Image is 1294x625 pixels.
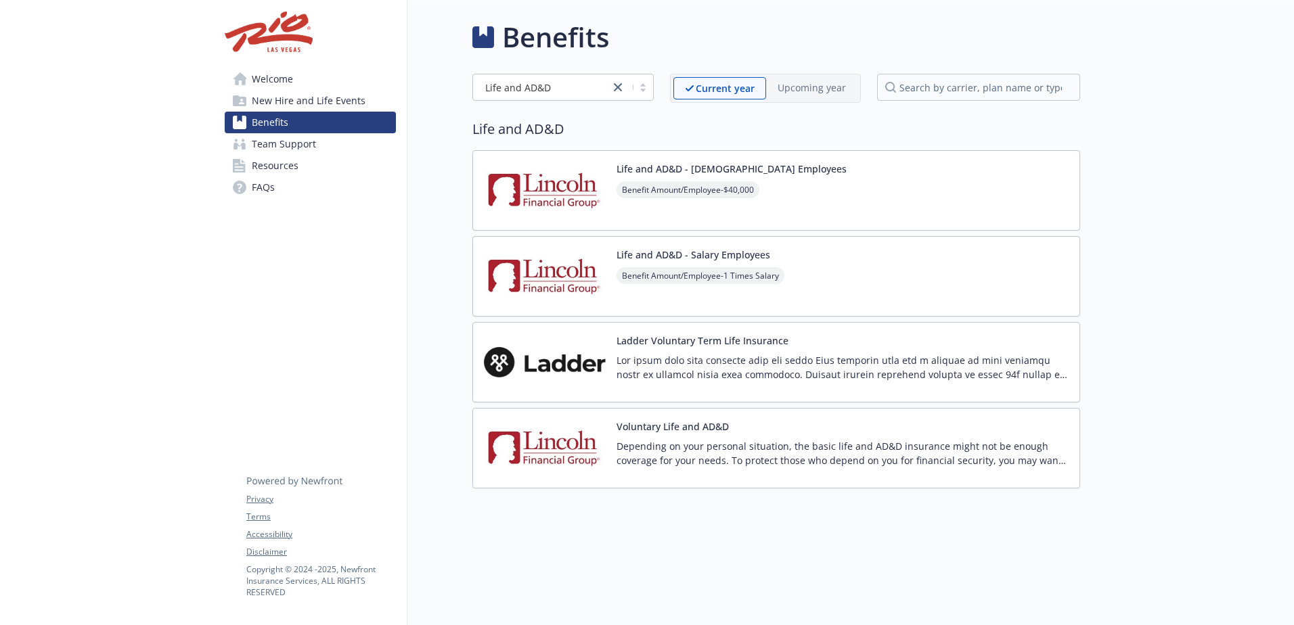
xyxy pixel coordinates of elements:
a: Privacy [246,493,395,505]
p: Lor ipsum dolo sita consecte adip eli seddo Eius temporin utla etd m aliquae ad mini veniamqu nos... [617,353,1069,381]
img: Lincoln Financial Group carrier logo [484,248,606,305]
span: Resources [252,155,298,177]
a: Terms [246,511,395,523]
span: Life and AD&D [485,80,551,95]
span: Benefit Amount/Employee - 1 Times Salary [617,267,784,284]
button: Ladder Voluntary Term Life Insurance [617,333,788,348]
span: Life and AD&D [480,80,603,95]
a: Benefits [225,112,396,133]
a: Resources [225,155,396,177]
span: Team Support [252,133,316,155]
a: Disclaimer [246,546,395,558]
span: New Hire and Life Events [252,90,365,112]
span: Welcome [252,68,293,90]
a: close [610,79,626,95]
button: Life and AD&D - [DEMOGRAPHIC_DATA] Employees [617,162,847,176]
a: New Hire and Life Events [225,90,396,112]
h2: Life and AD&D [472,119,1080,139]
span: Upcoming year [766,77,857,99]
h1: Benefits [502,17,609,57]
p: Copyright © 2024 - 2025 , Newfront Insurance Services, ALL RIGHTS RESERVED [246,563,395,598]
a: Team Support [225,133,396,155]
p: Current year [696,81,755,95]
p: Depending on your personal situation, the basic life and AD&D insurance might not be enough cover... [617,439,1069,467]
a: Accessibility [246,528,395,540]
span: FAQs [252,177,275,198]
input: search by carrier, plan name or type [877,74,1080,101]
span: Benefits [252,112,288,133]
button: Voluntary Life and AD&D [617,419,729,434]
p: Upcoming year [778,80,846,95]
a: Welcome [225,68,396,90]
button: Life and AD&D - Salary Employees [617,248,770,262]
img: Lincoln Financial Group carrier logo [484,419,606,477]
a: FAQs [225,177,396,198]
img: Lincoln Financial Group carrier logo [484,162,606,219]
img: Ladder carrier logo [484,333,606,391]
span: Benefit Amount/Employee - $40,000 [617,181,759,198]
